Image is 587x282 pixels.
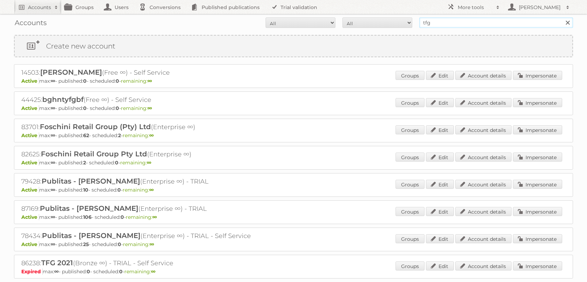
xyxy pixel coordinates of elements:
strong: 0 [83,105,87,111]
p: max: - published: - scheduled: - [21,241,566,247]
strong: ∞ [147,105,152,111]
span: remaining: [126,214,157,220]
strong: 25 [83,241,89,247]
strong: 0 [119,268,123,275]
span: remaining: [121,78,152,84]
a: Groups [396,207,425,216]
span: remaining: [121,105,152,111]
a: Groups [396,98,425,107]
span: Foschini Retail Group (Pty) Ltd [40,123,151,131]
a: Account details [455,153,512,162]
strong: ∞ [149,132,154,139]
span: Active [21,187,39,193]
a: Impersonate [513,207,562,216]
strong: ∞ [51,159,55,166]
h2: 78434: (Enterprise ∞) - TRIAL - Self Service [21,231,266,240]
h2: 86238: (Bronze ∞) - TRIAL - Self Service [21,259,266,268]
a: Edit [426,71,454,80]
p: max: - published: - scheduled: - [21,214,566,220]
a: Groups [396,71,425,80]
span: Expired [21,268,43,275]
span: TFG 2021 [41,259,73,267]
h2: Accounts [28,4,51,11]
strong: ∞ [152,214,157,220]
a: Impersonate [513,234,562,243]
strong: ∞ [51,132,55,139]
span: Active [21,159,39,166]
a: Account details [455,207,512,216]
a: Groups [396,234,425,243]
h2: More tools [458,4,493,11]
strong: ∞ [151,268,155,275]
strong: ∞ [51,105,55,111]
strong: ∞ [51,214,55,220]
span: Active [21,214,39,220]
p: max: - published: - scheduled: - [21,78,566,84]
a: Account details [455,71,512,80]
strong: 0 [117,187,121,193]
strong: 0 [116,78,119,84]
span: Active [21,105,39,111]
a: Impersonate [513,261,562,270]
strong: 106 [83,214,92,220]
strong: ∞ [150,241,154,247]
a: Edit [426,261,454,270]
h2: [PERSON_NAME] [517,4,563,11]
a: Impersonate [513,153,562,162]
a: Groups [396,125,425,134]
a: Groups [396,180,425,189]
strong: ∞ [147,159,151,166]
a: Edit [426,98,454,107]
span: remaining: [123,132,154,139]
span: Publitas - [PERSON_NAME] [42,231,140,240]
strong: ∞ [51,78,55,84]
p: max: - published: - scheduled: - [21,159,566,166]
span: remaining: [123,241,154,247]
span: Active [21,78,39,84]
h2: 44425: (Free ∞) - Self Service [21,95,266,104]
span: remaining: [120,159,151,166]
h2: 14503: (Free ∞) - Self Service [21,68,266,77]
strong: 2 [83,159,86,166]
a: Account details [455,261,512,270]
strong: ∞ [51,187,55,193]
strong: ∞ [147,78,152,84]
a: Groups [396,261,425,270]
a: Edit [426,207,454,216]
h2: 83701: (Enterprise ∞) [21,123,266,132]
strong: ∞ [149,187,154,193]
p: max: - published: - scheduled: - [21,105,566,111]
strong: 0 [118,241,121,247]
span: Active [21,132,39,139]
span: bghntyfgbf [42,95,84,104]
a: Edit [426,180,454,189]
strong: ∞ [51,241,55,247]
strong: ∞ [54,268,59,275]
a: Impersonate [513,180,562,189]
a: Impersonate [513,98,562,107]
strong: 0 [83,78,87,84]
h2: 82625: (Enterprise ∞) [21,150,266,159]
span: [PERSON_NAME] [40,68,102,76]
span: remaining: [123,187,154,193]
strong: 10 [83,187,88,193]
a: Edit [426,153,454,162]
a: Account details [455,234,512,243]
a: Impersonate [513,125,562,134]
a: Account details [455,125,512,134]
p: max: - published: - scheduled: - [21,132,566,139]
a: Edit [426,234,454,243]
a: Account details [455,98,512,107]
p: max: - published: - scheduled: - [21,268,566,275]
a: Edit [426,125,454,134]
p: max: - published: - scheduled: - [21,187,566,193]
a: Create new account [15,36,572,57]
h2: 79428: (Enterprise ∞) - TRIAL [21,177,266,186]
strong: 62 [83,132,89,139]
span: Publitas - [PERSON_NAME] [42,177,140,185]
strong: 0 [116,105,119,111]
span: Active [21,241,39,247]
strong: 0 [87,268,90,275]
a: Impersonate [513,71,562,80]
span: Foschini Retail Group Pty Ltd [41,150,147,158]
